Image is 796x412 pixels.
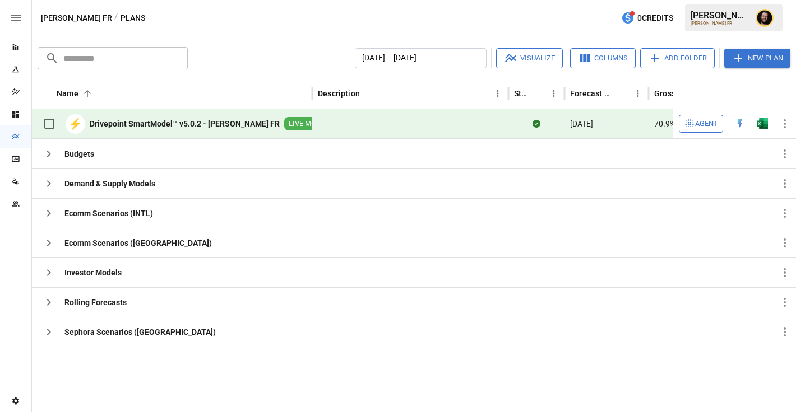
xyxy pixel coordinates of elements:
button: Sort [80,86,95,101]
span: 70.9% [654,118,675,129]
div: Forecast start [570,89,613,98]
b: Budgets [64,148,94,160]
button: Sort [530,86,546,101]
b: Investor Models [64,267,122,278]
img: quick-edit-flash.b8aec18c.svg [734,118,746,129]
button: [DATE] – [DATE] [355,48,487,68]
b: Ecomm Scenarios ([GEOGRAPHIC_DATA]) [64,237,212,249]
div: / [114,11,118,25]
button: New Plan [724,49,790,68]
button: Sort [614,86,630,101]
span: 0 Credits [637,11,673,25]
div: Status [514,89,529,98]
button: [PERSON_NAME] FR [41,11,112,25]
div: Open in Quick Edit [734,118,746,129]
b: Drivepoint SmartModel™ v5.0.2 - [PERSON_NAME] FR [90,118,280,129]
button: Agent [679,115,723,133]
div: Sync complete [533,118,540,129]
div: Name [57,89,78,98]
button: 0Credits [617,8,678,29]
div: [DATE] [564,109,649,139]
button: Ciaran Nugent [749,2,780,34]
div: Gross Margin [654,89,686,98]
button: Description column menu [490,86,506,101]
button: Sort [780,86,796,101]
span: Agent [695,118,718,130]
button: Visualize [496,48,563,68]
img: Ciaran Nugent [756,9,774,27]
b: Ecomm Scenarios (INTL) [64,208,153,219]
div: ⚡ [66,114,85,134]
button: Add Folder [640,48,715,68]
b: Demand & Supply Models [64,178,155,189]
button: Sort [361,86,377,101]
span: LIVE MODEL [284,119,334,129]
button: Forecast start column menu [630,86,646,101]
div: [PERSON_NAME] FR [691,21,749,26]
b: Sephora Scenarios ([GEOGRAPHIC_DATA]) [64,326,216,338]
img: excel-icon.76473adf.svg [757,118,768,129]
button: Status column menu [546,86,562,101]
div: Open in Excel [757,118,768,129]
div: Description [318,89,360,98]
div: [PERSON_NAME] [691,10,749,21]
b: Rolling Forecasts [64,297,127,308]
button: Columns [570,48,636,68]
